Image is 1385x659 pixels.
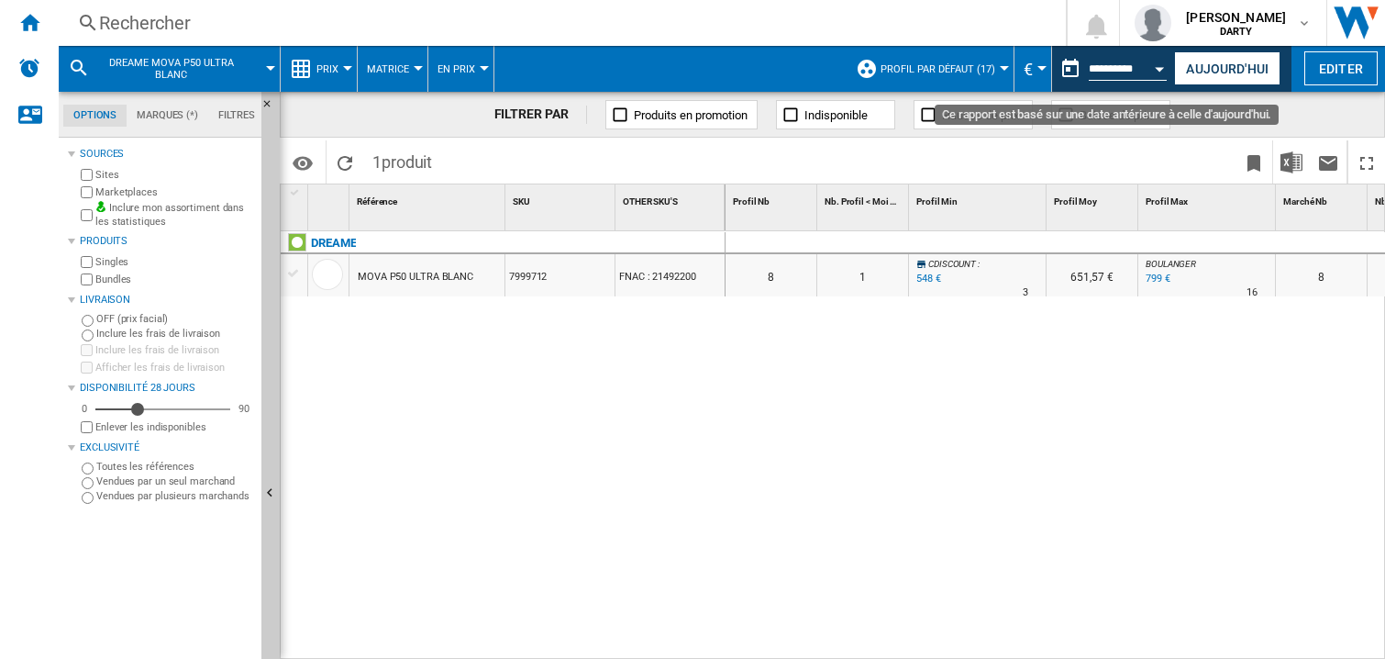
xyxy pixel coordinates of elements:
md-menu: Currency [1014,46,1052,92]
input: Afficher les frais de livraison [81,421,93,433]
span: OTHER SKU'S [623,196,678,207]
span: Prix [316,63,338,75]
input: Toutes les références [82,463,94,475]
div: SKU Sort None [509,184,615,213]
div: Disponibilité 28 Jours [80,381,254,396]
span: € [1024,60,1033,79]
div: Produits [80,234,254,249]
input: Inclure les frais de livraison [82,329,94,341]
button: Editer [1304,51,1378,85]
button: Options [284,146,321,179]
div: 90 [234,402,254,416]
div: 8 [1276,254,1367,296]
div: 1 [817,254,908,296]
div: Sources [80,147,254,162]
label: Inclure les frais de livraison [95,343,254,357]
div: Sort None [509,184,615,213]
div: 7999712 [505,254,615,296]
span: 1 [363,140,441,179]
span: Hausse de prix [942,108,1019,122]
div: Profil par défaut (17) [856,46,1004,92]
div: Sort None [821,184,908,213]
button: Profil par défaut (17) [881,46,1004,92]
span: SKU [513,196,530,207]
div: 651,57 € [1047,254,1137,296]
span: produit [382,152,432,172]
div: Sort None [619,184,725,213]
button: Envoyer ce rapport par email [1310,140,1346,184]
input: Afficher les frais de livraison [81,362,93,374]
label: Bundles [95,273,254,286]
button: Prix [316,46,348,92]
div: Sort None [353,184,504,213]
div: Mise à jour : dimanche 7 septembre 2025 23:00 [1143,270,1170,288]
div: Exclusivité [80,441,254,455]
button: Télécharger au format Excel [1273,140,1310,184]
div: Prix [290,46,348,92]
input: Inclure mon assortiment dans les statistiques [81,204,93,227]
input: Marketplaces [81,186,93,198]
input: Vendues par plusieurs marchands [82,492,94,504]
label: Inclure mon assortiment dans les statistiques [95,201,254,229]
span: Profil Moy [1054,196,1097,207]
div: 8 [726,254,816,296]
span: DREAME MOVA P50 ULTRA BLANC [97,57,245,81]
button: En Prix [438,46,484,92]
div: Sort None [1142,184,1275,213]
span: [PERSON_NAME] [1186,8,1286,27]
div: 0 [77,402,92,416]
div: OTHER SKU'S Sort None [619,184,725,213]
div: Profil Moy Sort None [1050,184,1137,213]
input: Singles [81,256,93,268]
span: CDISCOUNT [928,259,976,269]
div: Profil Max Sort None [1142,184,1275,213]
span: En Prix [438,63,475,75]
span: Profil par défaut (17) [881,63,995,75]
label: Toutes les références [96,460,254,474]
span: BOULANGER [1146,259,1196,269]
button: md-calendar [1052,50,1089,87]
div: Sort None [913,184,1046,213]
b: DARTY [1220,26,1253,38]
input: OFF (prix facial) [82,315,94,327]
img: mysite-bg-18x18.png [95,201,106,212]
input: Vendues par un seul marchand [82,477,94,489]
md-tab-item: Marques (*) [127,105,208,127]
button: Produits en promotion [605,100,758,129]
button: DREAME MOVA P50 ULTRA BLANC [97,46,263,92]
button: Baisse de prix [1051,100,1170,129]
div: Profil Min Sort None [913,184,1046,213]
button: Indisponible [776,100,895,129]
label: OFF (prix facial) [96,312,254,326]
div: Délai de livraison : 16 jours [1246,284,1258,302]
img: profile.jpg [1135,5,1171,41]
label: Singles [95,255,254,269]
label: Vendues par un seul marchand [96,475,254,488]
div: Mise à jour : dimanche 7 septembre 2025 23:00 [914,270,941,288]
div: FNAC : 21492200 [615,254,725,296]
div: Délai de livraison : 3 jours [1023,284,1028,302]
div: DREAME MOVA P50 ULTRA BLANC [68,46,271,92]
md-tab-item: Filtres [208,105,265,127]
button: Masquer [261,92,283,125]
button: Open calendar [1144,50,1177,83]
div: Nb. Profil < Moi Sort None [821,184,908,213]
span: Profil Min [916,196,958,207]
span: Nb. Profil < Moi [825,196,888,207]
div: Cliquez pour filtrer sur cette marque [311,232,356,254]
span: Produits en promotion [634,108,748,122]
md-tab-item: Options [63,105,127,127]
button: Créer un favoris [1235,140,1272,184]
div: Sort None [312,184,349,213]
div: € [1024,46,1042,92]
div: Livraison [80,293,254,307]
div: Sort None [1280,184,1367,213]
button: Recharger [327,140,363,184]
div: Rechercher [99,10,1018,36]
div: Ce rapport est basé sur une date antérieure à celle d'aujourd'hui. [1052,46,1170,92]
label: Sites [95,168,254,182]
button: Matrice [367,46,418,92]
